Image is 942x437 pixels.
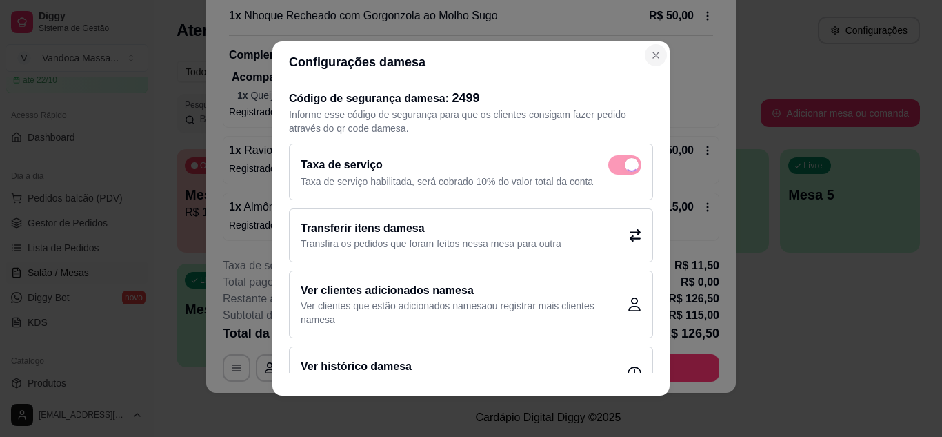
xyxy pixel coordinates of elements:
h2: Ver histórico da mesa [301,358,585,375]
button: Close [645,44,667,66]
header: Configurações da mesa [272,41,670,83]
p: Transfira os pedidos que foram feitos nessa mesa para outra [301,237,561,251]
p: Taxa de serviço habilitada, será cobrado 10% do valor total da conta [301,175,641,188]
span: 2499 [452,91,480,105]
h2: Código de segurança da mesa : [289,88,653,108]
h2: Transferir itens da mesa [301,220,561,237]
p: Informe esse código de segurança para que os clientes consigam fazer pedido através do qr code da... [289,108,653,135]
p: Ver clientes que estão adicionados na mesa ou registrar mais clientes na mesa [301,299,628,327]
h2: Taxa de serviço [301,157,383,173]
h2: Ver clientes adicionados na mesa [301,282,628,299]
